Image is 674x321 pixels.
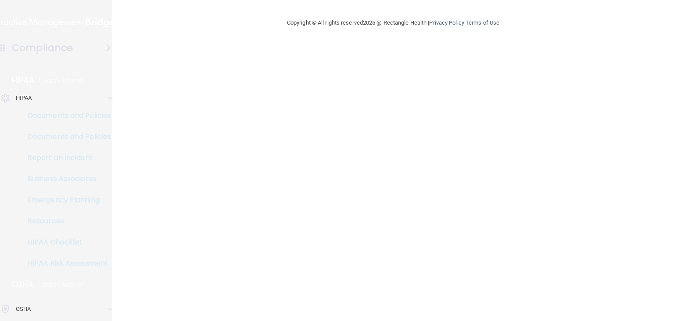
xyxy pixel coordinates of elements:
p: HIPAA [16,93,32,103]
div: Copyright © All rights reserved 2025 @ Rectangle Health | | [233,9,553,37]
p: HIPAA [12,75,34,86]
p: HIPAA Risk Assessment [6,259,125,268]
h4: Compliance [12,42,73,54]
p: Learn More! [39,75,85,86]
p: OSHA [16,304,31,314]
p: Learn More! [38,279,85,290]
p: Resources [6,217,125,226]
p: Emergency Planning [6,196,125,204]
p: Business Associates [6,175,125,183]
a: Terms of Use [466,19,499,26]
p: Documents and Policies [6,111,125,120]
a: Privacy Policy [429,19,464,26]
p: OSHA [12,279,34,290]
p: Report an Incident [6,153,125,162]
p: HIPAA Checklist [6,238,125,247]
p: Documents and Policies [6,132,125,141]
